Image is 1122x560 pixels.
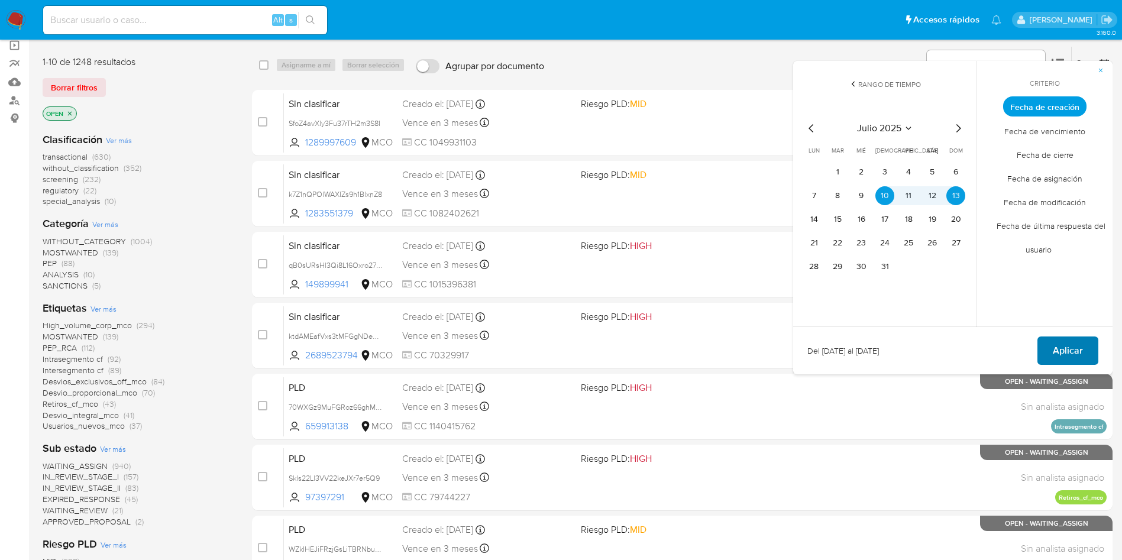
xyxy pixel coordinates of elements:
[298,12,322,28] button: search-icon
[289,14,293,25] span: s
[43,12,327,28] input: Buscar usuario o caso...
[1030,14,1097,25] p: damian.rodriguez@mercadolibre.com
[991,15,1001,25] a: Notificaciones
[1097,28,1116,37] span: 3.160.0
[913,14,979,26] span: Accesos rápidos
[273,14,283,25] span: Alt
[1101,14,1113,26] a: Salir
